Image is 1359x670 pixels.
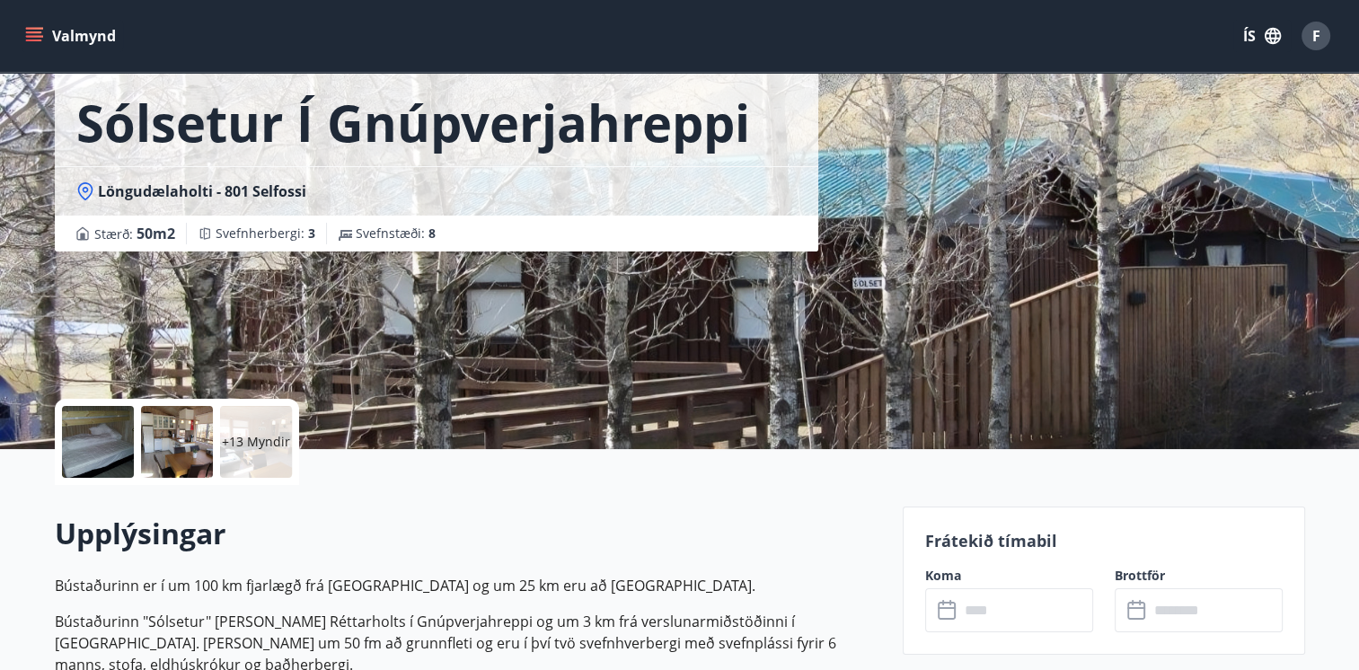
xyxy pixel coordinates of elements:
[76,88,750,156] h1: Sólsetur í Gnúpverjahreppi
[1233,20,1291,52] button: ÍS
[1115,567,1283,585] label: Brottför
[925,567,1093,585] label: Koma
[1312,26,1320,46] span: F
[308,225,315,242] span: 3
[1294,14,1337,57] button: F
[55,514,881,553] h2: Upplýsingar
[55,575,881,596] p: Bústaðurinn er í um 100 km fjarlægð frá [GEOGRAPHIC_DATA] og um 25 km eru að [GEOGRAPHIC_DATA].
[356,225,436,242] span: Svefnstæði :
[222,433,290,451] p: +13 Myndir
[98,181,306,201] span: Löngudælaholti - 801 Selfossi
[925,529,1283,552] p: Frátekið tímabil
[94,223,175,244] span: Stærð :
[22,20,123,52] button: menu
[216,225,315,242] span: Svefnherbergi :
[428,225,436,242] span: 8
[137,224,175,243] span: 50 m2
